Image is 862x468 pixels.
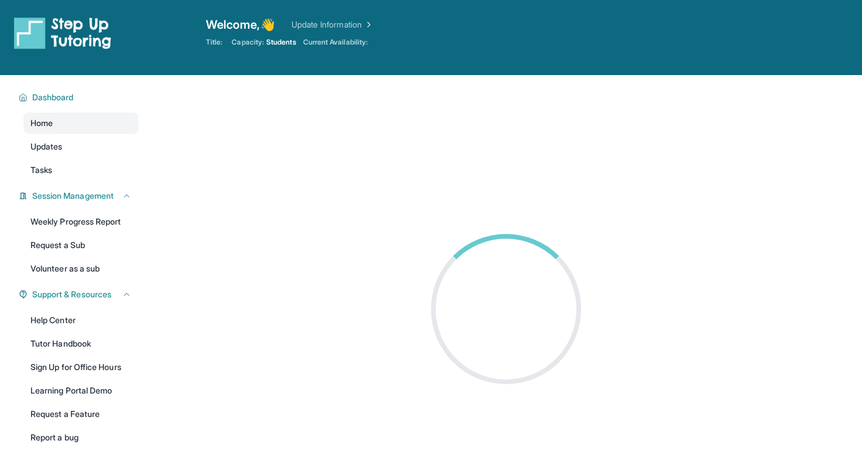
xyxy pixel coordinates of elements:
a: Help Center [23,310,138,331]
span: Updates [30,141,63,152]
span: Capacity: [232,38,264,47]
img: Chevron Right [362,19,374,30]
span: Tasks [30,164,52,176]
a: Volunteer as a sub [23,258,138,279]
button: Dashboard [28,91,131,103]
span: Session Management [32,190,114,202]
button: Session Management [28,190,131,202]
button: Support & Resources [28,289,131,300]
a: Learning Portal Demo [23,380,138,401]
a: Tasks [23,160,138,181]
span: Current Availability: [303,38,368,47]
span: Dashboard [32,91,74,103]
span: Welcome, 👋 [206,16,275,33]
a: Update Information [291,19,374,30]
a: Request a Sub [23,235,138,256]
span: Students [266,38,296,47]
a: Sign Up for Office Hours [23,357,138,378]
a: Updates [23,136,138,157]
a: Request a Feature [23,403,138,425]
a: Home [23,113,138,134]
a: Report a bug [23,427,138,448]
a: Tutor Handbook [23,333,138,354]
a: Weekly Progress Report [23,211,138,232]
span: Support & Resources [32,289,111,300]
span: Title: [206,38,222,47]
span: Home [30,117,53,129]
img: logo [14,16,111,49]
